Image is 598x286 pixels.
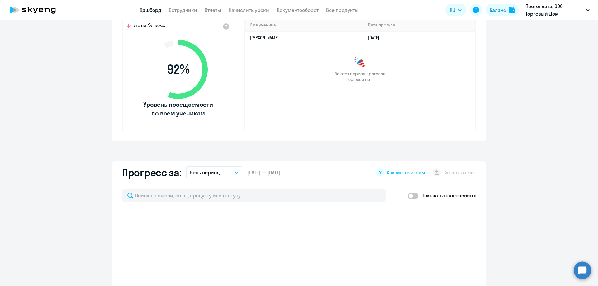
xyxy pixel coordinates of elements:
[190,169,220,176] p: Весь период
[247,169,280,176] span: [DATE] — [DATE]
[363,19,475,31] th: Дата прогула
[450,6,455,14] span: RU
[229,7,269,13] a: Начислить уроки
[368,35,384,40] a: [DATE]
[205,7,221,13] a: Отчеты
[122,166,181,179] h2: Прогресс за:
[142,100,214,118] span: Уровень посещаемости по всем ученикам
[334,71,386,82] span: За этот период прогулов больше нет
[250,35,279,40] a: [PERSON_NAME]
[445,4,466,16] button: RU
[421,192,476,199] p: Показать отключенных
[509,7,515,13] img: balance
[522,2,593,17] button: Постоплата, ООО Торговый Дом "МОРОЗКО"
[486,4,519,16] button: Балансbalance
[122,189,386,202] input: Поиск по имени, email, продукту или статусу
[142,62,214,77] span: 92 %
[490,6,506,14] div: Баланс
[133,22,165,30] span: Это на 7% ниже,
[354,56,366,68] img: congrats
[525,2,583,17] p: Постоплата, ООО Торговый Дом "МОРОЗКО"
[140,7,161,13] a: Дашборд
[326,7,358,13] a: Все продукты
[387,169,425,176] span: Как мы считаем
[169,7,197,13] a: Сотрудники
[277,7,319,13] a: Документооборот
[186,166,242,178] button: Весь период
[245,19,363,31] th: Имя ученика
